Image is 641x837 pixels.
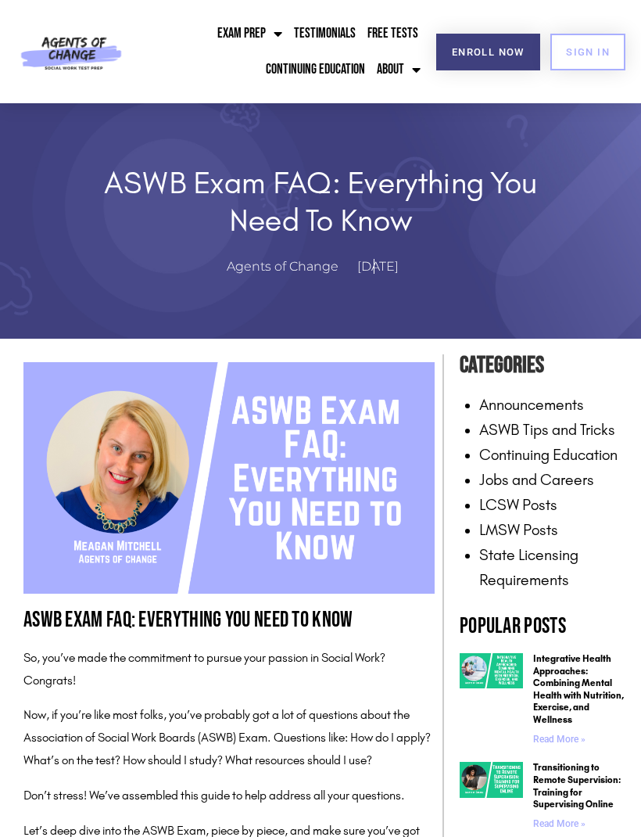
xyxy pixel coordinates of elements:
[566,47,610,57] span: SIGN IN
[363,16,422,52] a: Free Tests
[479,520,558,539] a: LMSW Posts
[227,256,338,278] span: Agents of Change
[479,395,584,414] a: Announcements
[357,256,414,278] a: [DATE]
[262,52,369,88] a: Continuing Education
[23,609,435,631] h1: ASWB Exam FAQ: Everything You Need to Know
[479,545,578,589] a: State Licensing Requirements
[23,704,435,771] p: Now, if you’re like most folks, you’ve probably got a lot of questions about the Association of S...
[479,470,594,489] a: Jobs and Careers
[290,16,360,52] a: Testimonials
[452,47,525,57] span: Enroll Now
[227,256,354,278] a: Agents of Change
[23,647,435,692] p: So, you’ve made the commitment to pursue your passion in Social Work? Congrats!
[23,785,435,807] p: Don’t stress! We’ve assembled this guide to help address all your questions.
[533,818,585,829] a: Read more about Transitioning to Remote Supervision: Training for Supervising Online
[533,653,624,725] a: Integrative Health Approaches: Combining Mental Health with Nutrition, Exercise, and Wellness
[436,34,540,70] a: Enroll Now
[460,653,523,688] img: Integrative Health Approaches Combining Mental Health with Nutrition, Exercise, and Wellness
[479,420,615,439] a: ASWB Tips and Tricks
[550,34,625,70] a: SIGN IN
[460,616,625,638] h2: Popular Posts
[479,495,557,514] a: LCSW Posts
[460,347,625,384] h4: Categories
[71,164,570,239] h1: ASWB Exam FAQ: Everything You Need to Know
[533,734,585,745] a: Read more about Integrative Health Approaches: Combining Mental Health with Nutrition, Exercise, ...
[460,762,523,835] a: Transitioning to Remote Supervision Training for Supervising Online
[373,52,424,88] a: About
[460,653,523,750] a: Integrative Health Approaches Combining Mental Health with Nutrition, Exercise, and Wellness
[533,762,621,810] a: Transitioning to Remote Supervision: Training for Supervising Online
[460,762,523,797] img: Transitioning to Remote Supervision Training for Supervising Online
[357,259,399,274] time: [DATE]
[138,16,424,88] nav: Menu
[479,445,618,464] a: Continuing Education
[213,16,286,52] a: Exam Prep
